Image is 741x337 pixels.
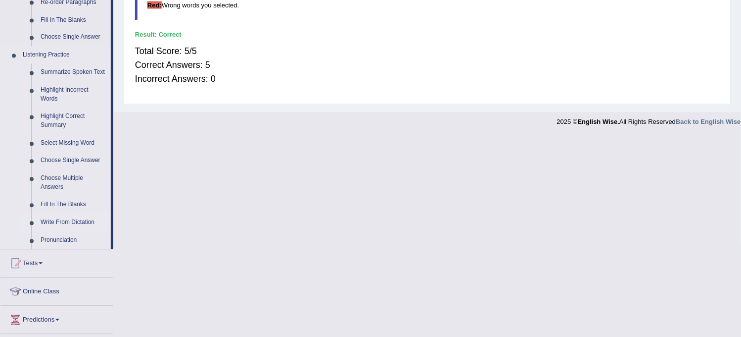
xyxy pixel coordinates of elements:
[676,118,741,126] a: Back to English Wise
[557,112,741,127] div: 2025 © All Rights Reserved
[18,47,111,64] a: Listening Practice
[36,214,111,232] a: Write From Dictation
[36,108,111,134] a: Highlight Correct Summary
[147,1,162,9] b: Red:
[0,278,113,303] a: Online Class
[0,306,113,331] a: Predictions
[36,152,111,170] a: Choose Single Answer
[36,196,111,214] a: Fill In The Blanks
[0,250,113,275] a: Tests
[36,232,111,250] a: Pronunciation
[36,170,111,196] a: Choose Multiple Answers
[36,29,111,47] a: Choose Single Answer
[36,135,111,153] a: Select Missing Word
[36,82,111,108] a: Highlight Incorrect Words
[135,40,720,91] div: Total Score: 5/5 Correct Answers: 5 Incorrect Answers: 0
[578,118,619,126] strong: English Wise.
[135,30,720,40] div: Result:
[36,11,111,29] a: Fill In The Blanks
[36,64,111,82] a: Summarize Spoken Text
